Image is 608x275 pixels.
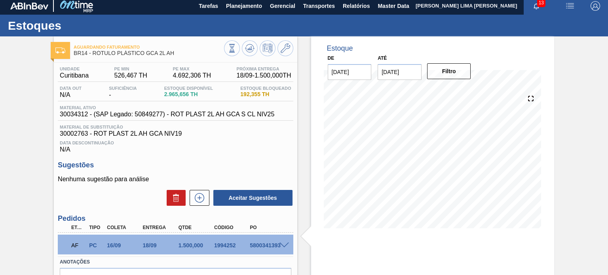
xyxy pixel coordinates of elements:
[8,21,148,30] h1: Estoques
[58,137,293,153] div: N/A
[173,66,211,71] span: PE MAX
[224,40,240,56] button: Visão Geral dos Estoques
[186,190,209,206] div: Nova sugestão
[164,86,213,91] span: Estoque Disponível
[177,242,216,248] div: 1.500,000
[141,225,180,230] div: Entrega
[60,125,291,129] span: Material de Substituição
[69,237,87,254] div: Aguardando Faturamento
[343,1,370,11] span: Relatórios
[248,242,287,248] div: 5800341393
[10,2,48,9] img: TNhmsLtSVTkK8tSr43FrP2fwEKptu5GPRR3wAAAABJRU5ErkJggg==
[69,225,87,230] div: Etapa
[107,86,139,99] div: -
[141,242,180,248] div: 18/09/2025
[177,225,216,230] div: Qtde
[60,140,291,145] span: Data Descontinuação
[87,242,105,248] div: Pedido de Compra
[74,45,224,49] span: Aguardando Faturamento
[237,72,291,79] span: 18/09 - 1.500,000 TH
[60,105,274,110] span: Material ativo
[74,50,224,56] span: BR14 - RÓTULO PLÁSTICO GCA 2L AH
[212,242,251,248] div: 1994252
[114,72,147,79] span: 526,467 TH
[378,1,409,11] span: Master Data
[164,91,213,97] span: 2.965,656 TH
[60,86,82,91] span: Data out
[270,1,295,11] span: Gerencial
[199,1,218,11] span: Tarefas
[565,1,575,11] img: userActions
[58,214,293,223] h3: Pedidos
[213,190,293,206] button: Aceitar Sugestões
[55,47,65,53] img: Ícone
[163,190,186,206] div: Excluir Sugestões
[60,66,89,71] span: Unidade
[260,40,275,56] button: Programar Estoque
[60,72,89,79] span: Curitibana
[303,1,335,11] span: Transportes
[109,86,137,91] span: Suficiência
[58,86,84,99] div: N/A
[209,189,293,207] div: Aceitar Sugestões
[378,64,422,80] input: dd/mm/yyyy
[524,0,549,11] button: Notificações
[226,1,262,11] span: Planejamento
[328,55,334,61] label: De
[60,111,274,118] span: 30034312 - (SAP Legado: 50849277) - ROT PLAST 2L AH GCA S CL NIV25
[58,176,293,183] p: Nenhuma sugestão para análise
[212,225,251,230] div: Código
[87,225,105,230] div: Tipo
[60,256,291,268] label: Anotações
[277,40,293,56] button: Ir ao Master Data / Geral
[240,91,291,97] span: 192,355 TH
[591,1,600,11] img: Logout
[248,225,287,230] div: PO
[237,66,291,71] span: Próxima Entrega
[58,161,293,169] h3: Sugestões
[328,64,372,80] input: dd/mm/yyyy
[378,55,387,61] label: Até
[242,40,258,56] button: Atualizar Gráfico
[173,72,211,79] span: 4.692,306 TH
[105,242,144,248] div: 16/09/2025
[427,63,471,79] button: Filtro
[240,86,291,91] span: Estoque Bloqueado
[60,130,291,137] span: 30002763 - ROT PLAST 2L AH GCA NIV19
[327,44,353,53] div: Estoque
[114,66,147,71] span: PE MIN
[105,225,144,230] div: Coleta
[71,242,85,248] p: AF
